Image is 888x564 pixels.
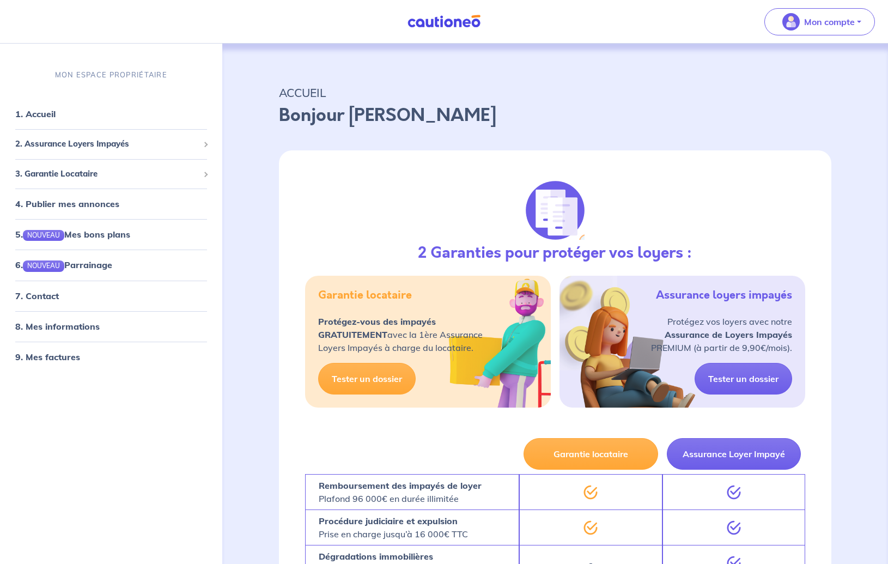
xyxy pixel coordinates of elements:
div: 2. Assurance Loyers Impayés [4,134,218,155]
div: 9. Mes factures [4,345,218,367]
strong: Protégez-vous des impayés GRATUITEMENT [318,316,436,340]
h5: Assurance loyers impayés [656,289,792,302]
a: Tester un dossier [695,363,792,395]
a: 8. Mes informations [15,320,100,331]
button: Garantie locataire [524,438,658,470]
p: Mon compte [804,15,855,28]
a: 9. Mes factures [15,351,80,362]
h5: Garantie locataire [318,289,412,302]
div: 7. Contact [4,284,218,306]
a: 7. Contact [15,290,59,301]
p: Protégez vos loyers avec notre PREMIUM (à partir de 9,90€/mois). [651,315,792,354]
strong: Remboursement des impayés de loyer [319,480,482,491]
a: 4. Publier mes annonces [15,198,119,209]
p: MON ESPACE PROPRIÉTAIRE [55,70,167,80]
button: Assurance Loyer Impayé [667,438,801,470]
div: 8. Mes informations [4,315,218,337]
a: Tester un dossier [318,363,416,395]
div: 4. Publier mes annonces [4,193,218,215]
span: 2. Assurance Loyers Impayés [15,138,199,150]
strong: Dégradations immobilières [319,551,433,562]
h3: 2 Garanties pour protéger vos loyers : [418,244,692,263]
a: 5.NOUVEAUMes bons plans [15,229,130,240]
img: Cautioneo [403,15,485,28]
a: 1. Accueil [15,108,56,119]
img: illu_account_valid_menu.svg [782,13,800,31]
div: 5.NOUVEAUMes bons plans [4,223,218,245]
strong: Procédure judiciaire et expulsion [319,516,458,526]
div: 6.NOUVEAUParrainage [4,254,218,276]
p: ACCUEIL [279,83,832,102]
div: 1. Accueil [4,103,218,125]
p: Plafond 96 000€ en durée illimitée [319,479,482,505]
button: illu_account_valid_menu.svgMon compte [764,8,875,35]
strong: Assurance de Loyers Impayés [665,329,792,340]
div: 3. Garantie Locataire [4,163,218,184]
p: avec la 1ère Assurance Loyers Impayés à charge du locataire. [318,315,483,354]
p: Prise en charge jusqu’à 16 000€ TTC [319,514,468,541]
p: Bonjour [PERSON_NAME] [279,102,832,129]
img: justif-loupe [526,181,585,240]
span: 3. Garantie Locataire [15,167,199,180]
a: 6.NOUVEAUParrainage [15,259,112,270]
